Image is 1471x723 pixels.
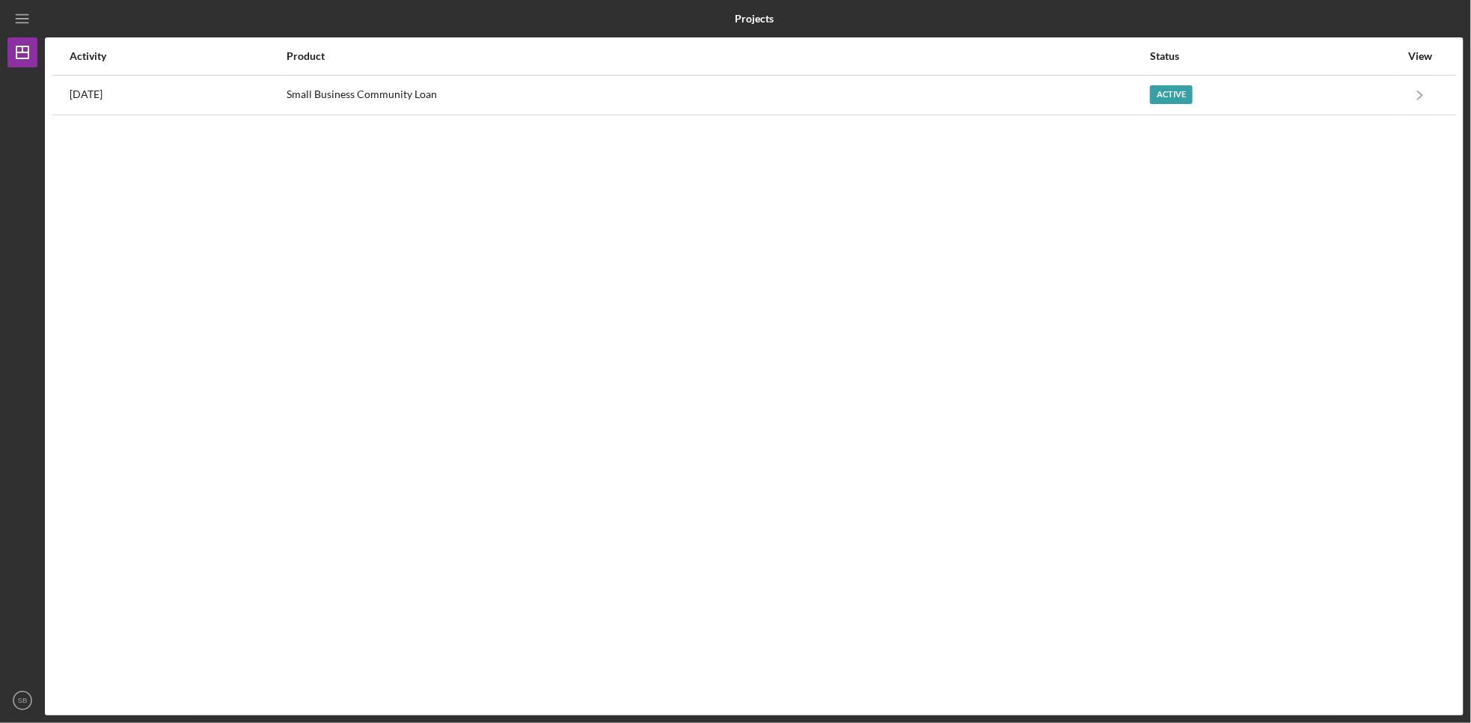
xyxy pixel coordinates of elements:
div: Active [1150,85,1193,104]
b: Projects [735,13,774,25]
div: Small Business Community Loan [287,76,1149,114]
div: Status [1150,50,1400,62]
div: Activity [70,50,285,62]
div: Product [287,50,1149,62]
time: 2025-10-11 18:35 [70,88,103,100]
button: SB [7,686,37,716]
div: View [1401,50,1439,62]
text: SB [18,697,28,705]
